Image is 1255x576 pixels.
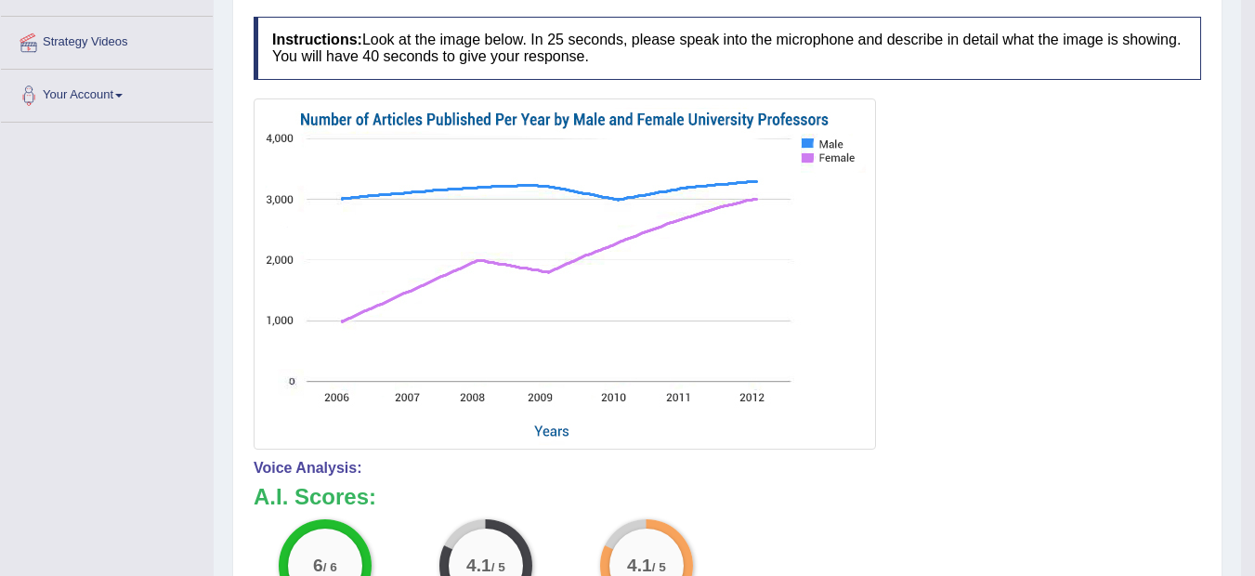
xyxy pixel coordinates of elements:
small: / 6 [322,560,336,574]
a: Your Account [1,70,213,116]
h4: Look at the image below. In 25 seconds, please speak into the microphone and describe in detail w... [254,17,1201,79]
small: / 5 [652,560,666,574]
small: / 5 [491,560,505,574]
b: A.I. Scores: [254,484,376,509]
h4: Voice Analysis: [254,460,1201,477]
big: 6 [313,555,323,575]
b: Instructions: [272,32,362,47]
a: Strategy Videos [1,17,213,63]
big: 4.1 [466,555,491,575]
big: 4.1 [627,555,652,575]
